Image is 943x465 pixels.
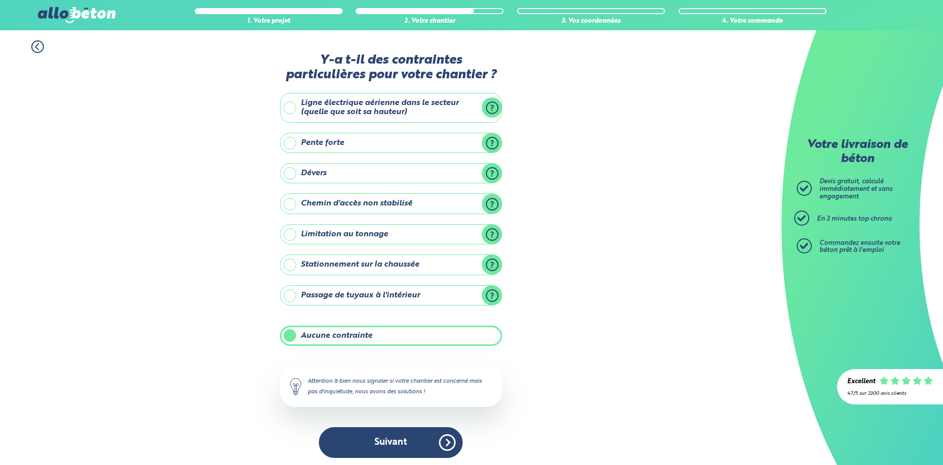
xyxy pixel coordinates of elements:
[356,18,504,25] div: 2. Votre chantier
[319,427,463,458] button: Suivant
[280,224,502,244] label: Limitation au tonnage
[280,285,502,305] label: Passage de tuyaux à l'intérieur
[280,53,502,83] label: Y-a t-il des contraintes particulières pour votre chantier ?
[280,254,502,275] label: Stationnement sur la chaussée
[280,193,502,214] label: Chemin d'accès non stabilisé
[280,133,502,153] label: Pente forte
[195,18,343,25] div: 1. Votre projet
[517,18,665,25] div: 3. Vos coordonnées
[280,366,502,406] div: Attention à bien nous signaler si votre chantier est concerné mais pas d'inquiétude, nous avons d...
[280,326,502,346] label: Aucune contrainte
[853,426,932,454] iframe: Help widget launcher
[280,93,502,123] label: Ligne électrique aérienne dans le secteur (quelle que soit sa hauteur)
[280,163,502,183] label: Dévers
[38,7,116,23] img: allobéton
[679,18,826,25] div: 4. Votre commande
